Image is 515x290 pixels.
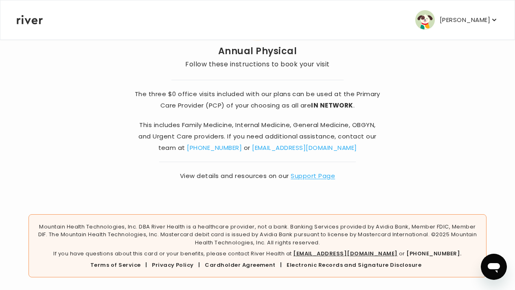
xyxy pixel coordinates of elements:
p: Mountain Health Technologies, Inc. DBA River Health is a healthcare provider, not a bank. Banking... [35,223,480,247]
p: [PERSON_NAME] [440,14,490,26]
button: user avatar[PERSON_NAME] [415,10,498,30]
p: If you have questions about this card or your benefits, please contact River Health at or [35,250,480,258]
iframe: Button to launch messaging window [481,254,507,280]
h2: Annual Physical [185,46,329,57]
p: Follow these instructions to book your visit [185,59,329,70]
p: The three $0 office visits included with our plans can be used at the Primary Care Provider (PCP)... [134,88,380,111]
strong: IN NETWORK [311,101,353,110]
p: This includes Family Medicine, Internal Medicine, General Medicine, OBGYN, and Urgent Care provid... [134,119,380,154]
a: [EMAIL_ADDRESS][DOMAIN_NAME] [293,250,397,257]
a: Terms of Service [90,261,141,269]
div: | | | [35,261,480,269]
a: [EMAIL_ADDRESS][DOMAIN_NAME] [252,143,357,152]
img: user avatar [415,10,435,30]
a: Privacy Policy [152,261,194,269]
a: Cardholder Agreement [205,261,276,269]
a: Support Page [291,171,335,180]
a: [PHONE_NUMBER]. [406,250,461,257]
a: Electronic Records and Signature Disclosure [287,261,421,269]
a: [PHONE_NUMBER] [187,143,242,152]
span: View details and resources on our [134,170,380,182]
